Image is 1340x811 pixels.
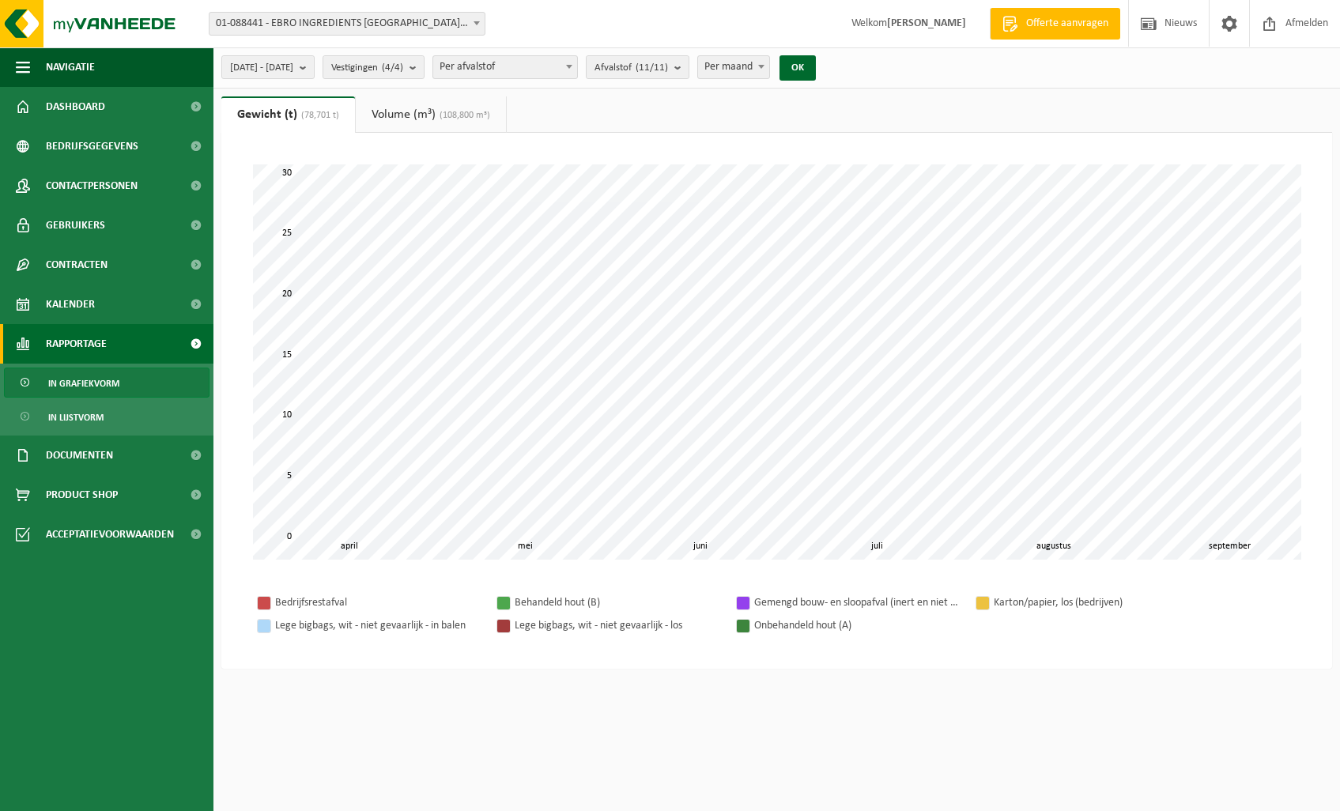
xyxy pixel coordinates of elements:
div: Gemengd bouw- en sloopafval (inert en niet inert) [754,593,960,613]
span: Per afvalstof [432,55,578,79]
div: Bedrijfsrestafval [275,593,481,613]
div: 1,320 t [1210,496,1254,511]
count: (11/11) [636,62,668,73]
a: Offerte aanvragen [990,8,1120,40]
span: Documenten [46,436,113,475]
div: 26,011 t [858,197,908,213]
div: 21,340 t [329,253,379,269]
span: Per maand [697,55,769,79]
span: In lijstvorm [48,402,104,432]
span: Per afvalstof [433,56,577,78]
a: Volume (m³) [356,96,506,133]
a: In grafiekvorm [4,368,209,398]
strong: [PERSON_NAME] [887,17,966,29]
span: Contracten [46,245,108,285]
span: Product Shop [46,475,118,515]
button: Vestigingen(4/4) [323,55,425,79]
span: Dashboard [46,87,105,126]
span: Offerte aanvragen [1022,16,1112,32]
span: Per maand [698,56,768,78]
a: In lijstvorm [4,402,209,432]
div: Lege bigbags, wit - niet gevaarlijk - los [515,616,720,636]
a: Gewicht (t) [221,96,355,133]
button: [DATE] - [DATE] [221,55,315,79]
div: 12,860 t [505,356,556,372]
span: Gebruikers [46,206,105,245]
div: 8,980 t [1033,403,1078,419]
div: 8,190 t [681,413,726,428]
span: Navigatie [46,47,95,87]
div: Karton/papier, los (bedrijven) [994,593,1199,613]
count: (4/4) [382,62,403,73]
span: In grafiekvorm [48,368,119,398]
span: [DATE] - [DATE] [230,56,293,80]
div: Behandeld hout (B) [515,593,720,613]
button: OK [779,55,816,81]
span: Afvalstof [595,56,668,80]
span: Vestigingen [331,56,403,80]
span: Contactpersonen [46,166,138,206]
span: (78,701 t) [297,111,339,120]
span: 01-088441 - EBRO INGREDIENTS BELGIUM C - SCHOTEN [209,12,485,36]
span: (108,800 m³) [436,111,490,120]
div: Lege bigbags, wit - niet gevaarlijk - in balen [275,616,481,636]
span: Acceptatievoorwaarden [46,515,174,554]
span: Rapportage [46,324,107,364]
button: Afvalstof(11/11) [586,55,689,79]
span: Kalender [46,285,95,324]
div: Onbehandeld hout (A) [754,616,960,636]
span: Bedrijfsgegevens [46,126,138,166]
span: 01-088441 - EBRO INGREDIENTS BELGIUM C - SCHOTEN [209,13,485,35]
